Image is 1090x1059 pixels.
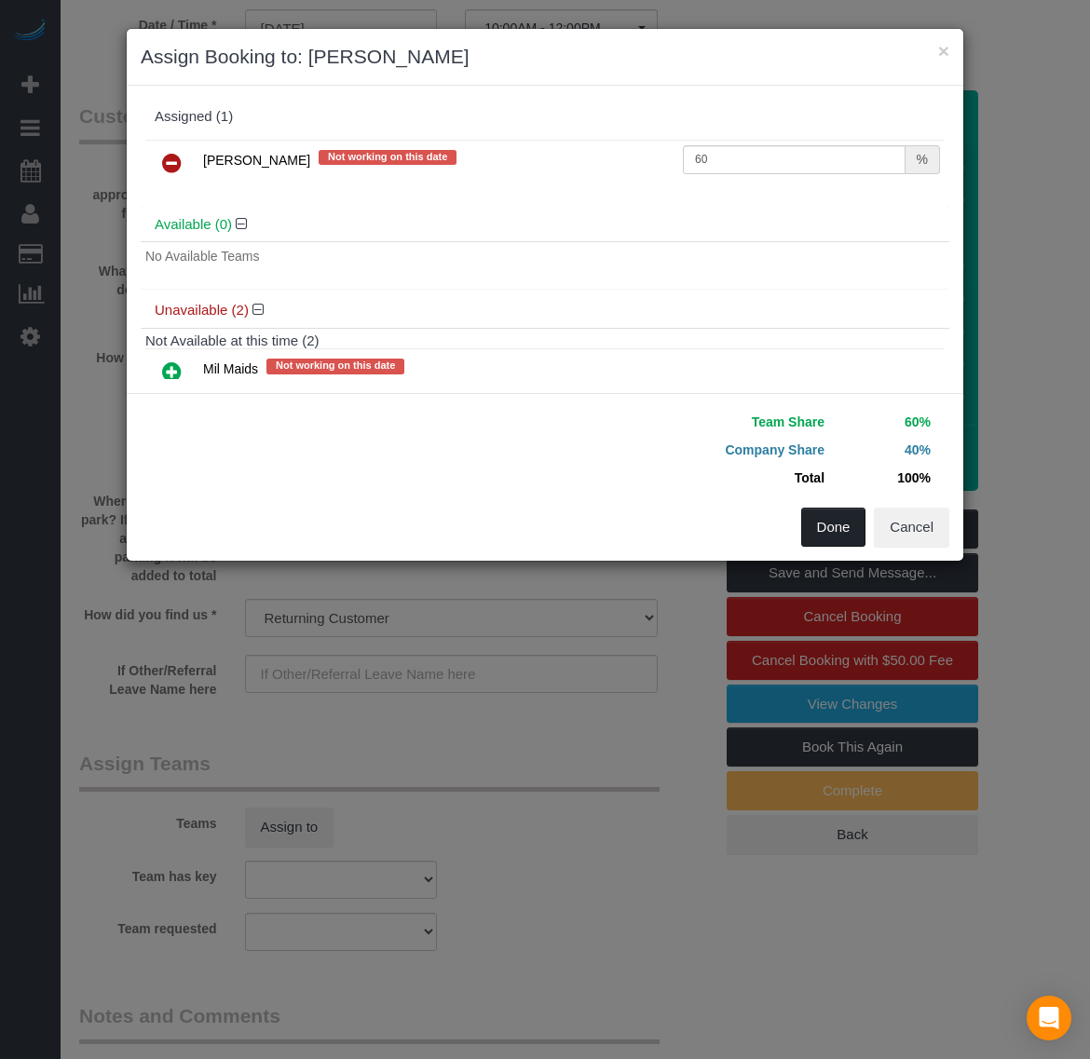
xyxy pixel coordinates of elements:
[266,359,404,373] span: Not working on this date
[938,41,949,61] button: ×
[559,464,829,492] td: Total
[829,408,935,436] td: 60%
[145,249,259,264] span: No Available Teams
[874,508,949,547] button: Cancel
[155,109,935,125] div: Assigned (1)
[203,153,310,168] span: [PERSON_NAME]
[829,464,935,492] td: 100%
[906,145,940,174] div: %
[559,436,829,464] td: Company Share
[155,217,935,233] h4: Available (0)
[155,303,935,319] h4: Unavailable (2)
[801,508,866,547] button: Done
[141,43,949,71] h3: Assign Booking to: [PERSON_NAME]
[829,436,935,464] td: 40%
[1027,996,1071,1040] div: Open Intercom Messenger
[145,333,945,349] h4: Not Available at this time (2)
[203,362,258,377] span: Mil Maids
[559,408,829,436] td: Team Share
[319,150,456,165] span: Not working on this date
